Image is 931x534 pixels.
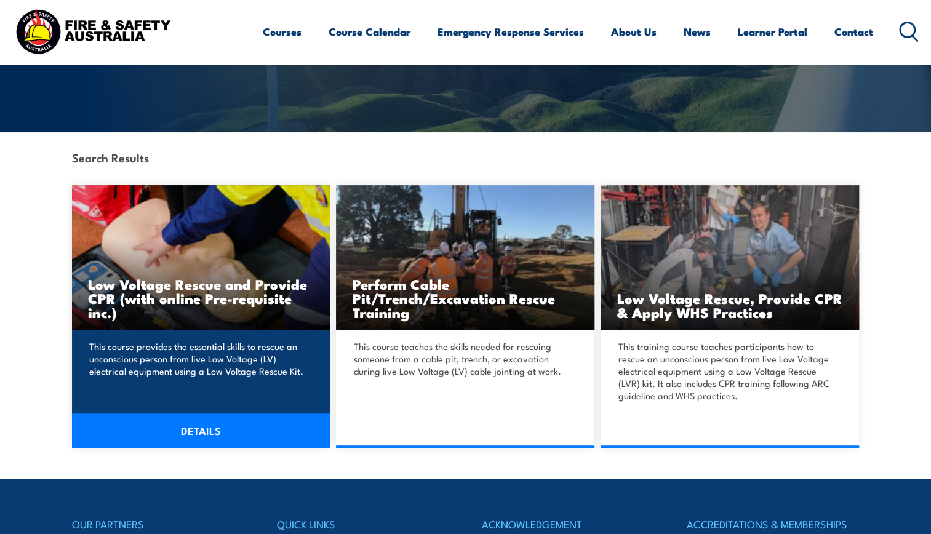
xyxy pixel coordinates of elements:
[482,516,654,533] h4: ACKNOWLEDGEMENT
[601,185,859,330] a: Low Voltage Rescue, Provide CPR & Apply WHS Practices
[72,149,149,165] strong: Search Results
[72,516,244,533] h4: OUR PARTNERS
[263,15,302,48] a: Courses
[88,277,314,319] h3: Low Voltage Rescue and Provide CPR (with online Pre-requisite inc.)
[834,15,873,48] a: Contact
[72,413,330,448] a: DETAILS
[72,185,330,330] img: Low Voltage Rescue and Provide CPR (with online Pre-requisite inc.)
[687,516,859,533] h4: ACCREDITATIONS & MEMBERSHIPS
[618,340,838,402] p: This training course teaches participants how to rescue an unconscious person from live Low Volta...
[329,15,410,48] a: Course Calendar
[353,340,573,377] p: This course teaches the skills needed for rescuing someone from a cable pit, trench, or excavatio...
[738,15,807,48] a: Learner Portal
[277,516,449,533] h4: QUICK LINKS
[336,185,594,330] img: Perform Cable Pit/Trench/Excavation Rescue TRAINING
[89,340,310,377] p: This course provides the essential skills to rescue an unconscious person from live Low Voltage (...
[601,185,859,330] img: Low Voltage Rescue, Provide CPR & Apply WHS Practices TRAINING
[438,15,584,48] a: Emergency Response Services
[336,185,594,330] a: Perform Cable Pit/Trench/Excavation Rescue Training
[617,291,843,319] h3: Low Voltage Rescue, Provide CPR & Apply WHS Practices
[611,15,657,48] a: About Us
[352,277,578,319] h3: Perform Cable Pit/Trench/Excavation Rescue Training
[684,15,711,48] a: News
